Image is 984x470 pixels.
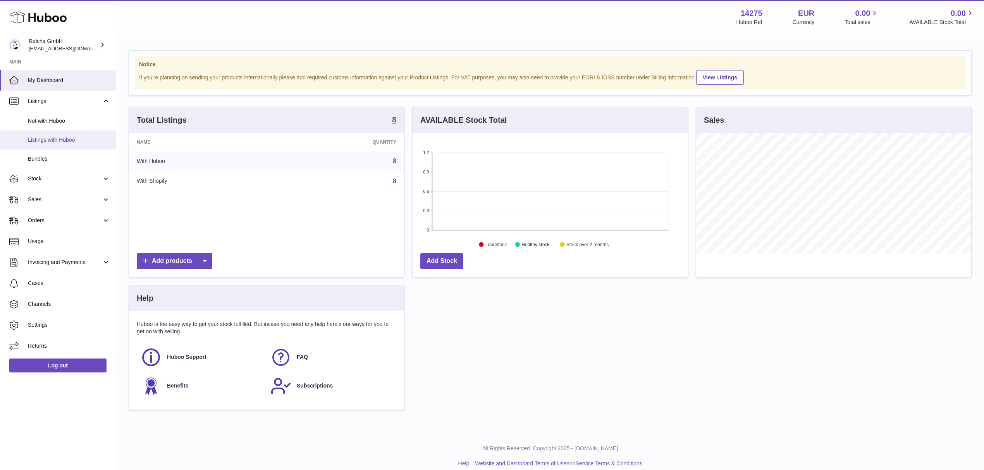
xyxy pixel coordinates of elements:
[141,376,263,396] a: Benefits
[951,8,966,19] span: 0.00
[129,133,277,151] th: Name
[909,8,975,26] a: 0.00 AVAILABLE Stock Total
[141,347,263,368] a: Huboo Support
[566,242,609,247] text: Stock over 2 months
[736,19,762,26] div: Huboo Ref
[129,151,277,171] td: With Huboo
[845,19,879,26] span: Total sales
[909,19,975,26] span: AVAILABLE Stock Total
[696,70,744,85] a: View Listings
[423,170,429,174] text: 0.9
[521,242,550,247] text: Healthy stock
[28,217,102,224] span: Orders
[28,98,102,105] span: Listings
[393,178,396,184] a: 8
[423,150,429,155] text: 1.2
[29,45,114,51] span: [EMAIL_ADDRESS][DOMAIN_NAME]
[393,158,396,164] a: 8
[29,38,98,52] div: Relcha GmbH
[28,136,110,144] span: Listings with Huboo
[576,460,642,467] a: Service Terms & Conditions
[137,321,396,335] p: Huboo is the easy way to get your stock fulfilled. But incase you need any help here's our ways f...
[420,115,507,125] h3: AVAILABLE Stock Total
[855,8,870,19] span: 0.00
[28,300,110,308] span: Channels
[423,189,429,194] text: 0.6
[9,359,107,372] a: Log out
[704,115,724,125] h3: Sales
[793,19,815,26] div: Currency
[297,353,308,361] span: FAQ
[485,242,507,247] text: Low Stock
[129,171,277,191] td: With Shopify
[28,321,110,329] span: Settings
[28,259,102,266] span: Invoicing and Payments
[798,8,814,19] strong: EUR
[28,155,110,163] span: Bundles
[28,342,110,350] span: Returns
[392,116,396,124] strong: 8
[741,8,762,19] strong: 14275
[28,175,102,182] span: Stock
[122,445,978,452] p: All Rights Reserved. Copyright 2025 - [DOMAIN_NAME]
[9,39,21,51] img: internalAdmin-14275@internal.huboo.com
[137,293,153,304] h3: Help
[28,280,110,287] span: Cases
[28,77,110,84] span: My Dashboard
[458,460,470,467] a: Help
[28,238,110,245] span: Usage
[139,69,961,85] div: If you're planning on sending your products internationally please add required customs informati...
[270,376,392,396] a: Subscriptions
[28,196,102,203] span: Sales
[167,353,206,361] span: Huboo Support
[423,208,429,213] text: 0.3
[137,115,187,125] h3: Total Listings
[297,382,333,389] span: Subscriptions
[845,8,879,26] a: 0.00 Total sales
[28,117,110,125] span: Not with Huboo
[167,382,188,389] span: Benefits
[472,460,642,467] li: and
[139,61,961,68] strong: Notice
[270,347,392,368] a: FAQ
[475,460,566,467] a: Website and Dashboard Terms of Use
[277,133,404,151] th: Quantity
[137,253,212,269] a: Add products
[420,253,463,269] a: Add Stock
[427,228,429,232] text: 0
[392,116,396,125] a: 8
